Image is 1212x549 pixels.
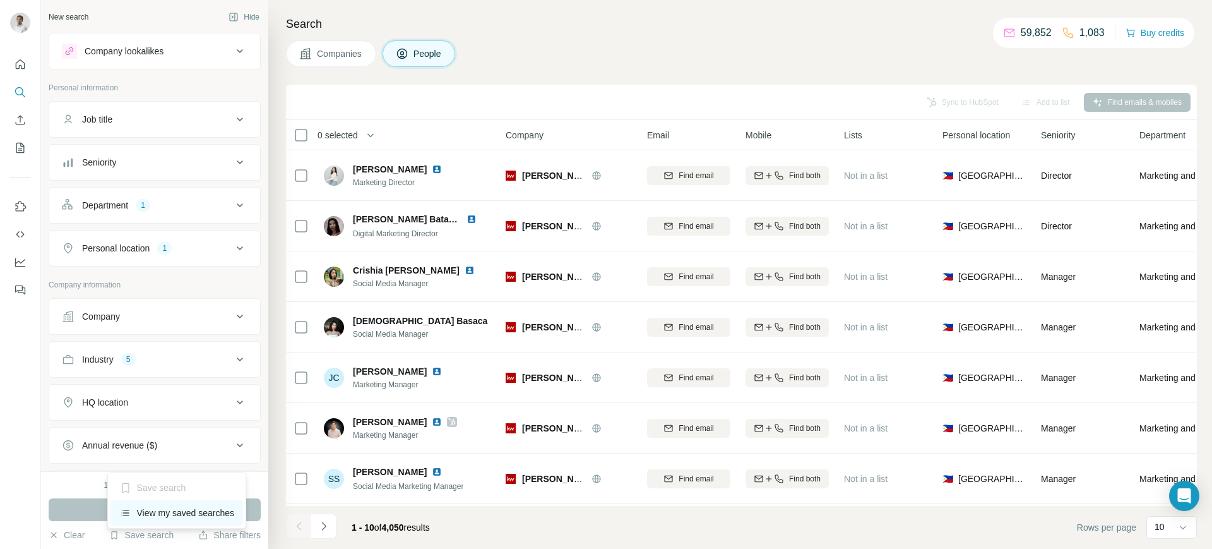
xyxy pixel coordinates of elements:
span: Marketing Manager [353,379,457,390]
span: [DEMOGRAPHIC_DATA] Basaca [353,315,487,327]
button: Annual revenue ($) [49,430,260,461]
span: Marketing Director [353,177,457,188]
span: Rows per page [1077,521,1136,534]
img: LinkedIn logo [432,467,442,477]
span: Marketing Manager [353,430,457,441]
img: LinkedIn logo [465,265,475,275]
button: My lists [10,136,30,159]
button: Buy credits [1126,24,1184,42]
span: Not in a list [844,322,888,332]
img: Logo of Keller Williams Realty [506,322,516,332]
img: Logo of Keller Williams Realty [506,474,516,484]
span: [PERSON_NAME] Realty [522,272,625,282]
p: 59,852 [1021,25,1052,40]
button: Find both [746,318,829,337]
span: 1 - 10 [352,522,374,533]
span: Find email [679,423,713,434]
span: Social Media Marketing Manager [353,482,463,491]
div: 1 [136,200,150,211]
div: Annual revenue ($) [82,439,157,452]
img: Logo of Keller Williams Realty [506,373,516,383]
span: Find both [789,170,821,181]
span: Find email [679,271,713,282]
span: Find both [789,372,821,383]
div: SS [324,469,344,489]
div: Job title [82,113,112,126]
span: Companies [317,47,363,60]
button: Company lookalikes [49,36,260,66]
button: Clear [49,529,85,541]
div: Save search [110,475,244,500]
span: Find both [789,271,821,282]
div: View my saved searches [110,500,244,526]
span: [GEOGRAPHIC_DATA] [958,422,1026,435]
img: Avatar [324,216,344,236]
button: Find email [647,469,730,488]
div: Personal location [82,242,150,255]
span: People [413,47,443,60]
button: Personal location1 [49,233,260,263]
button: Dashboard [10,251,30,274]
button: HQ location [49,387,260,418]
span: Find both [789,220,821,232]
button: Use Surfe API [10,223,30,246]
div: Department [82,199,128,212]
button: Find both [746,419,829,438]
button: Industry5 [49,344,260,375]
button: Find both [746,469,829,488]
img: Logo of Keller Williams Realty [506,171,516,181]
span: [PERSON_NAME] Realty [522,474,625,484]
span: Manager [1041,272,1076,282]
div: Company [82,310,120,323]
div: New search [49,11,88,23]
img: LinkedIn logo [432,417,442,427]
span: Find email [679,170,713,181]
button: Navigate to next page [311,514,336,539]
span: [PERSON_NAME] Realty [522,221,625,231]
span: Manager [1041,474,1076,484]
span: [GEOGRAPHIC_DATA] [958,270,1026,283]
button: Find email [647,217,730,236]
div: JC [324,368,344,388]
img: Avatar [324,267,344,287]
button: Seniority [49,147,260,178]
button: Share filters [198,529,261,541]
span: [PERSON_NAME] Realty [522,373,625,383]
button: Hide [220,8,268,27]
p: Company information [49,279,261,291]
span: [PERSON_NAME] [353,416,427,428]
span: Mobile [746,129,771,142]
span: [PERSON_NAME] Bataycan [353,214,469,224]
span: 4,050 [382,522,404,533]
span: Find both [789,423,821,434]
button: Quick start [10,53,30,76]
span: Manager [1041,373,1076,383]
p: Personal information [49,82,261,94]
div: 1 [157,243,172,254]
button: Search [10,81,30,104]
span: Company [506,129,544,142]
img: LinkedIn logo [466,214,477,224]
span: results [352,522,430,533]
span: Find email [679,473,713,485]
button: Use Surfe on LinkedIn [10,195,30,218]
img: Avatar [324,317,344,337]
span: Director [1041,221,1072,231]
img: LinkedIn logo [432,366,442,377]
span: Seniority [1041,129,1075,142]
img: Avatar [10,13,30,33]
span: Find email [679,322,713,333]
button: Feedback [10,279,30,301]
span: Not in a list [844,423,888,433]
div: Seniority [82,156,116,169]
span: [PERSON_NAME] [353,365,427,378]
span: Not in a list [844,373,888,383]
span: Personal location [942,129,1010,142]
button: Enrich CSV [10,109,30,131]
span: Not in a list [844,171,888,181]
p: 10 [1155,521,1165,533]
h4: Search [286,15,1197,33]
button: Company [49,301,260,332]
span: Not in a list [844,474,888,484]
button: Find both [746,166,829,185]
